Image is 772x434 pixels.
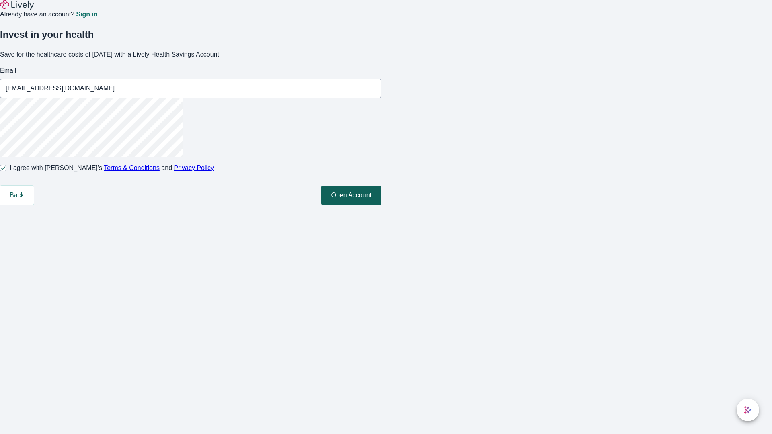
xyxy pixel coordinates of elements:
a: Sign in [76,11,97,18]
button: Open Account [321,186,381,205]
button: chat [737,399,759,421]
span: I agree with [PERSON_NAME]’s and [10,163,214,173]
a: Terms & Conditions [104,164,160,171]
svg: Lively AI Assistant [744,406,752,414]
a: Privacy Policy [174,164,214,171]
